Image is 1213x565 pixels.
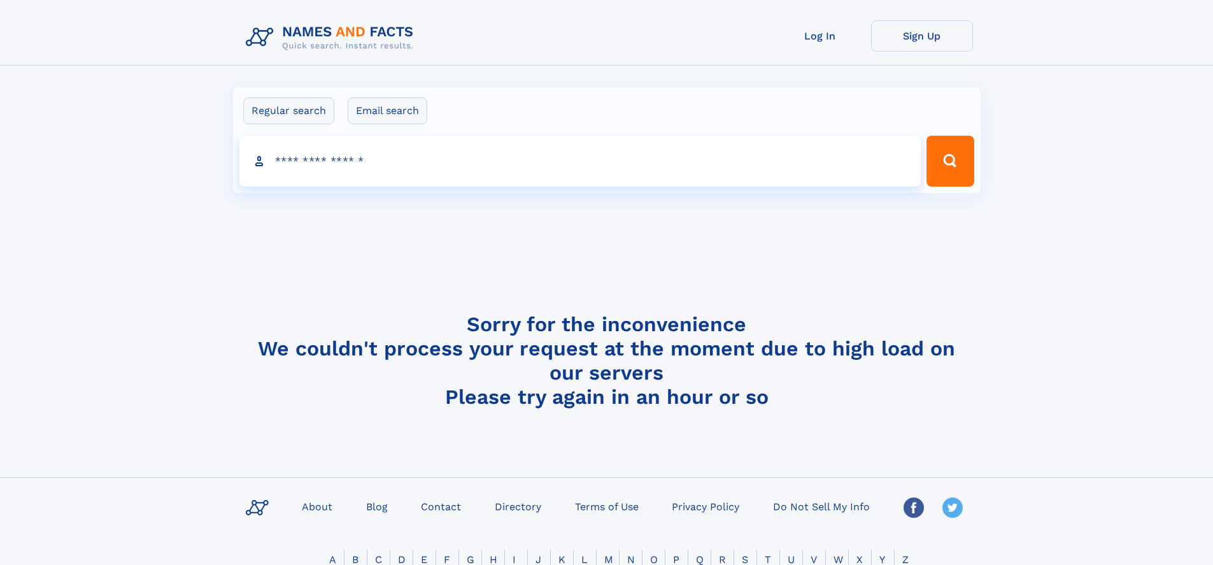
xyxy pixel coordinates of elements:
input: search input [239,136,921,187]
a: About [297,497,337,515]
a: Log In [769,20,871,52]
a: Directory [490,497,546,515]
a: Contact [416,497,466,515]
img: Logo Names and Facts [241,20,424,55]
label: Regular search [243,97,334,124]
h4: Sorry for the inconvenience We couldn't process your request at the moment due to high load on ou... [241,312,973,409]
a: Blog [361,497,393,515]
a: Sign Up [871,20,973,52]
img: Twitter [942,497,963,518]
img: Facebook [904,497,924,518]
button: Search Button [926,136,974,187]
a: Do Not Sell My Info [768,497,875,515]
label: Email search [348,97,427,124]
a: Privacy Policy [667,497,744,515]
a: Terms of Use [570,497,644,515]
